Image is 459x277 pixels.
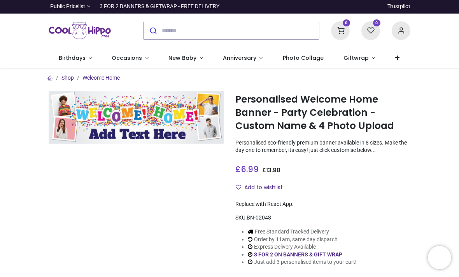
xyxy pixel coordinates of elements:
[100,3,219,10] div: 3 FOR 2 BANNERS & GIFTWRAP - FREE DELIVERY
[82,75,120,81] a: Welcome Home
[236,185,241,190] i: Add to wishlist
[168,54,196,62] span: New Baby
[331,27,350,33] a: 0
[49,3,90,10] a: Public Pricelist
[235,214,410,222] div: SKU:
[50,3,85,10] span: Public Pricelist
[248,236,357,244] li: Order by 11am, same day dispatch
[49,20,111,42] img: Cool Hippo
[235,139,410,154] p: Personalised eco-friendly premium banner available in 8 sizes. Make the day one to remember, its ...
[343,19,350,27] sup: 0
[49,91,224,144] img: Personalised Welcome Home Banner - Party Celebration - Custom Name & 4 Photo Upload
[333,48,385,68] a: Giftwrap
[241,164,259,175] span: 6.99
[223,54,256,62] span: Anniversary
[235,200,410,208] div: Replace with React App.
[428,246,451,269] iframe: Brevo live chat
[235,93,410,133] h1: Personalised Welcome Home Banner - Party Celebration - Custom Name & 4 Photo Upload
[213,48,273,68] a: Anniversary
[159,48,213,68] a: New Baby
[49,20,111,42] a: Logo of Cool Hippo
[254,251,342,258] a: 3 FOR 2 ON BANNERS & GIFT WRAP
[247,214,271,221] span: BN-02048
[266,166,280,174] span: 13.98
[144,22,162,39] button: Submit
[373,19,380,27] sup: 0
[59,54,86,62] span: Birthdays
[248,258,357,266] li: Just add 3 personalised items to your cart!
[112,54,142,62] span: Occasions
[235,181,289,194] button: Add to wishlistAdd to wishlist
[61,75,74,81] a: Shop
[102,48,159,68] a: Occasions
[262,166,280,174] span: £
[387,3,410,10] a: Trustpilot
[235,164,259,175] span: £
[361,27,380,33] a: 0
[49,48,102,68] a: Birthdays
[248,243,357,251] li: Express Delivery Available
[283,54,324,62] span: Photo Collage
[343,54,369,62] span: Giftwrap
[248,228,357,236] li: Free Standard Tracked Delivery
